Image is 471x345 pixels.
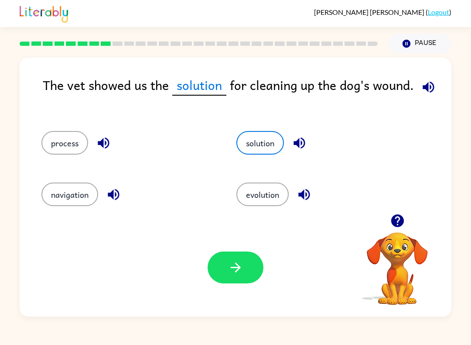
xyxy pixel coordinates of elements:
[41,131,88,155] button: process
[354,219,441,306] video: Your browser must support playing .mp4 files to use Literably. Please try using another browser.
[314,8,451,16] div: ( )
[172,75,226,96] span: solution
[236,183,289,206] button: evolution
[236,131,284,155] button: solution
[41,183,98,206] button: navigation
[20,3,68,23] img: Literably
[314,8,426,16] span: [PERSON_NAME] [PERSON_NAME]
[428,8,449,16] a: Logout
[43,75,451,114] div: The vet showed us the for cleaning up the dog's wound.
[388,34,451,54] button: Pause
